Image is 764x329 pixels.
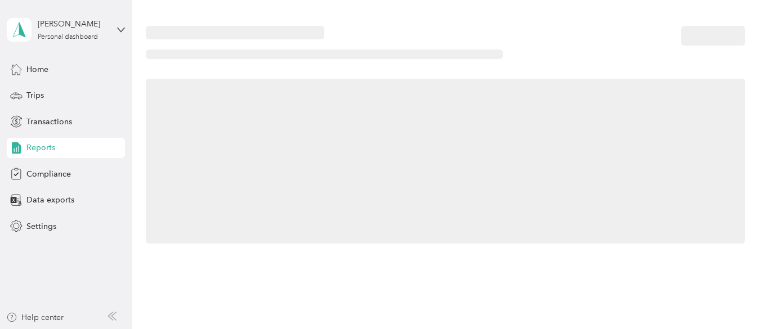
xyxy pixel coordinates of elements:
span: Compliance [26,168,71,180]
span: Trips [26,89,44,101]
span: Transactions [26,116,72,128]
span: Home [26,64,48,75]
div: Personal dashboard [38,34,98,40]
div: [PERSON_NAME] [38,18,108,30]
span: Reports [26,142,55,154]
span: Settings [26,220,56,232]
iframe: Everlance-gr Chat Button Frame [701,266,764,329]
span: Data exports [26,194,74,206]
button: Help center [6,312,64,323]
